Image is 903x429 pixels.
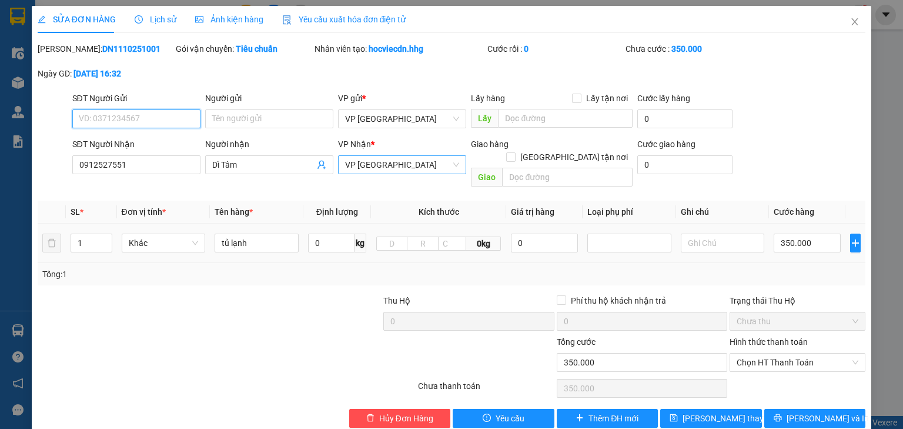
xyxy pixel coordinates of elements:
[38,15,116,24] span: SỬA ĐƠN HÀNG
[496,412,524,425] span: Yêu cầu
[135,15,143,24] span: clock-circle
[407,237,439,251] input: R
[354,234,366,252] span: kg
[583,201,676,224] th: Loại phụ phí
[369,44,423,54] b: hocviecdn.hhg
[850,234,861,252] button: plus
[73,69,121,78] b: [DATE] 16:32
[637,155,733,174] input: Cước giao hàng
[176,42,312,55] div: Gói vận chuyển:
[850,17,859,26] span: close
[38,15,46,24] span: edit
[42,268,349,281] div: Tổng: 1
[102,44,160,54] b: DN1110251001
[338,139,371,149] span: VP Nhận
[122,207,166,217] span: Đơn vị tính
[282,15,292,25] img: icon
[471,168,502,187] span: Giao
[135,15,176,24] span: Lịch sử
[511,207,554,217] span: Giá trị hàng
[453,409,554,428] button: exclamation-circleYêu cầu
[317,160,326,169] span: user-add
[383,296,410,305] span: Thu Hộ
[215,207,253,217] span: Tên hàng
[683,412,777,425] span: [PERSON_NAME] thay đổi
[345,156,459,174] span: VP Đà Nẵng
[72,92,200,105] div: SĐT Người Gửi
[524,44,529,54] b: 0
[581,92,633,105] span: Lấy tận nơi
[838,6,871,39] button: Close
[338,92,466,105] div: VP gửi
[487,42,623,55] div: Cước rồi :
[774,414,782,423] span: printer
[670,414,678,423] span: save
[471,109,498,128] span: Lấy
[215,234,299,252] input: VD: Bàn, Ghế
[282,15,406,24] span: Yêu cầu xuất hóa đơn điện tử
[681,234,765,252] input: Ghi Chú
[366,414,374,423] span: delete
[774,207,814,217] span: Cước hàng
[676,201,770,224] th: Ghi chú
[379,412,433,425] span: Hủy Đơn Hàng
[764,409,866,428] button: printer[PERSON_NAME] và In
[38,67,173,80] div: Ngày GD:
[72,138,200,151] div: SĐT Người Nhận
[195,15,263,24] span: Ảnh kiện hàng
[315,42,485,55] div: Nhân viên tạo:
[737,354,858,371] span: Chọn HT Thanh Toán
[376,237,408,251] input: D
[851,238,860,248] span: plus
[671,44,702,54] b: 350.000
[660,409,762,428] button: save[PERSON_NAME] thay đổi
[42,234,61,252] button: delete
[626,42,761,55] div: Chưa cước :
[557,409,658,428] button: plusThêm ĐH mới
[419,207,459,217] span: Kích thước
[345,110,459,128] span: VP Đà Nẵng
[483,414,491,423] span: exclamation-circle
[502,168,633,187] input: Dọc đường
[566,294,671,307] span: Phí thu hộ khách nhận trả
[417,380,555,400] div: Chưa thanh toán
[205,138,333,151] div: Người nhận
[349,409,451,428] button: deleteHủy Đơn Hàng
[471,139,509,149] span: Giao hàng
[236,44,277,54] b: Tiêu chuẩn
[129,234,199,252] span: Khác
[516,151,633,164] span: [GEOGRAPHIC_DATA] tận nơi
[637,139,695,149] label: Cước giao hàng
[71,207,80,217] span: SL
[730,337,808,347] label: Hình thức thanh toán
[498,109,633,128] input: Dọc đường
[195,15,203,24] span: picture
[557,337,596,347] span: Tổng cước
[438,237,466,251] input: C
[466,237,501,251] span: 0kg
[637,109,733,128] input: Cước lấy hàng
[588,412,638,425] span: Thêm ĐH mới
[737,312,858,330] span: Chưa thu
[205,92,333,105] div: Người gửi
[576,414,584,423] span: plus
[38,42,173,55] div: [PERSON_NAME]:
[637,94,690,103] label: Cước lấy hàng
[730,294,865,307] div: Trạng thái Thu Hộ
[471,94,505,103] span: Lấy hàng
[787,412,869,425] span: [PERSON_NAME] và In
[316,207,358,217] span: Định lượng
